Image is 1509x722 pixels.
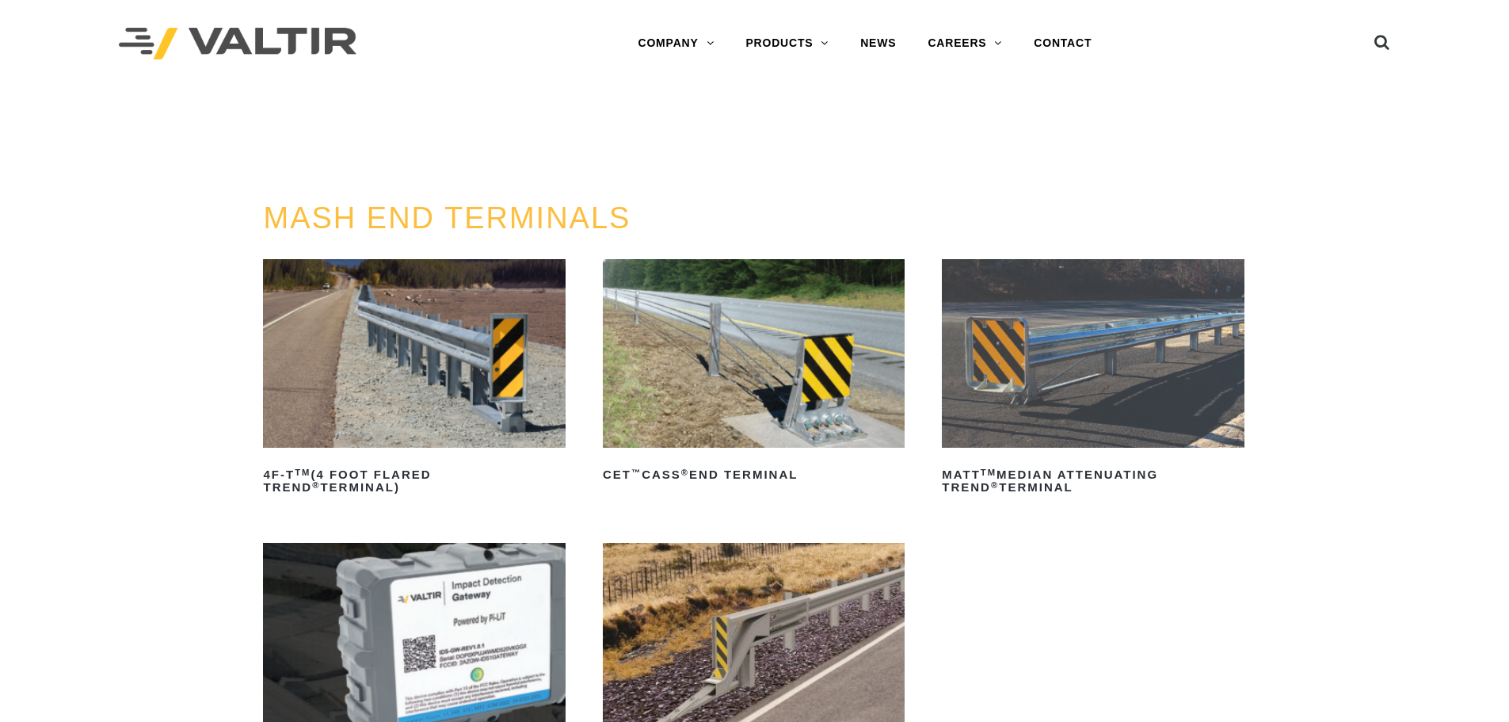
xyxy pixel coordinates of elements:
img: Valtir [119,28,356,60]
a: COMPANY [622,28,730,59]
sup: TM [981,468,996,477]
a: 4F-TTM(4 Foot Flared TREND®Terminal) [263,259,565,500]
a: PRODUCTS [730,28,844,59]
sup: TM [295,468,311,477]
a: CET™CASS®End Terminal [603,259,905,487]
a: CAREERS [912,28,1018,59]
sup: ® [312,480,320,490]
h2: MATT Median Attenuating TREND Terminal [942,462,1244,500]
h2: CET CASS End Terminal [603,462,905,487]
a: MASH END TERMINALS [263,201,631,235]
sup: ® [681,468,689,477]
sup: ® [991,480,999,490]
h2: 4F-T (4 Foot Flared TREND Terminal) [263,462,565,500]
a: NEWS [844,28,912,59]
a: CONTACT [1018,28,1107,59]
a: MATTTMMedian Attenuating TREND®Terminal [942,259,1244,500]
sup: ™ [631,468,642,477]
